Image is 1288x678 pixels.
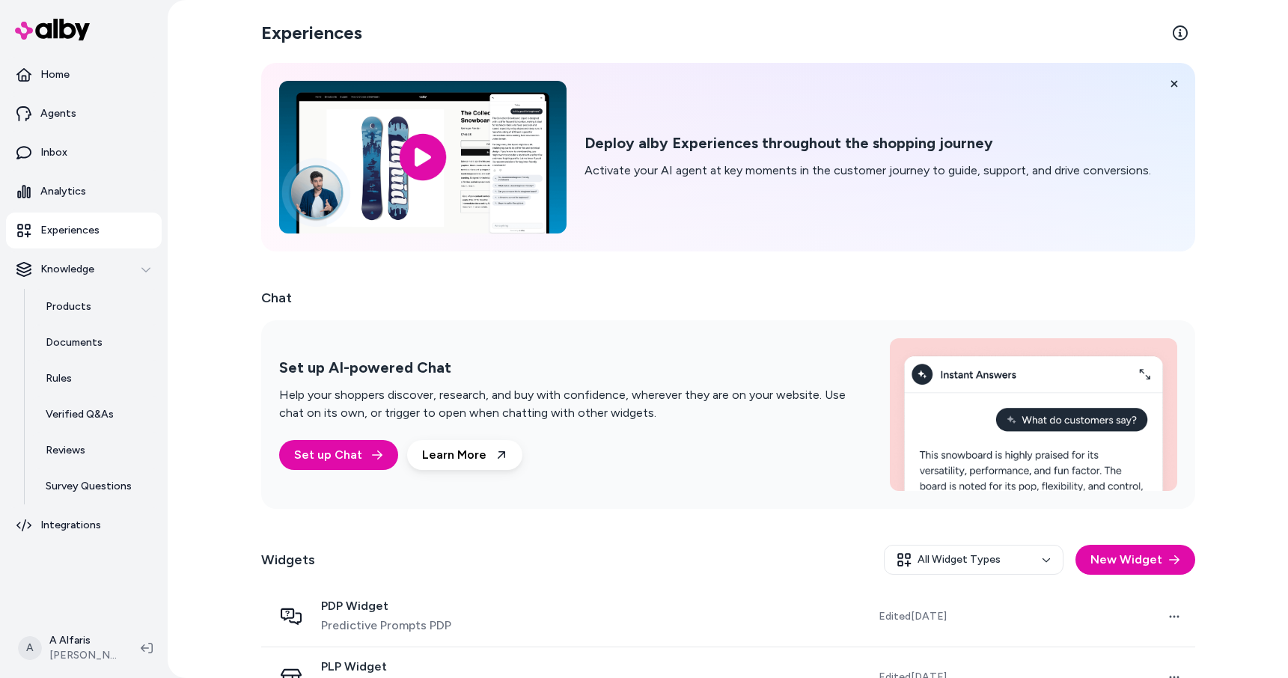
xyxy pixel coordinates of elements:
[407,440,522,470] a: Learn More
[46,407,114,422] p: Verified Q&As
[261,21,362,45] h2: Experiences
[261,549,315,570] h2: Widgets
[40,145,67,160] p: Inbox
[884,545,1063,575] button: All Widget Types
[40,184,86,199] p: Analytics
[6,507,162,543] a: Integrations
[40,106,76,121] p: Agents
[40,518,101,533] p: Integrations
[46,479,132,494] p: Survey Questions
[49,633,117,648] p: A Alfaris
[890,338,1177,491] img: Set up AI-powered Chat
[46,443,85,458] p: Reviews
[6,251,162,287] button: Knowledge
[31,468,162,504] a: Survey Questions
[321,599,451,614] span: PDP Widget
[585,134,1151,153] h2: Deploy alby Experiences throughout the shopping journey
[31,289,162,325] a: Products
[6,213,162,248] a: Experiences
[1075,545,1195,575] button: New Widget
[40,262,94,277] p: Knowledge
[46,335,103,350] p: Documents
[40,67,70,82] p: Home
[279,440,398,470] a: Set up Chat
[6,174,162,210] a: Analytics
[15,19,90,40] img: alby Logo
[6,57,162,93] a: Home
[46,299,91,314] p: Products
[6,96,162,132] a: Agents
[9,624,129,672] button: AA Alfaris[PERSON_NAME]
[31,361,162,397] a: Rules
[261,287,1195,308] h2: Chat
[321,617,451,635] span: Predictive Prompts PDP
[279,386,854,422] p: Help your shoppers discover, research, and buy with confidence, wherever they are on your website...
[879,609,947,624] span: Edited [DATE]
[31,433,162,468] a: Reviews
[6,135,162,171] a: Inbox
[46,371,72,386] p: Rules
[18,636,42,660] span: A
[31,397,162,433] a: Verified Q&As
[585,162,1151,180] p: Activate your AI agent at key moments in the customer journey to guide, support, and drive conver...
[321,659,449,674] span: PLP Widget
[49,648,117,663] span: [PERSON_NAME]
[31,325,162,361] a: Documents
[40,223,100,238] p: Experiences
[279,358,854,377] h2: Set up AI-powered Chat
